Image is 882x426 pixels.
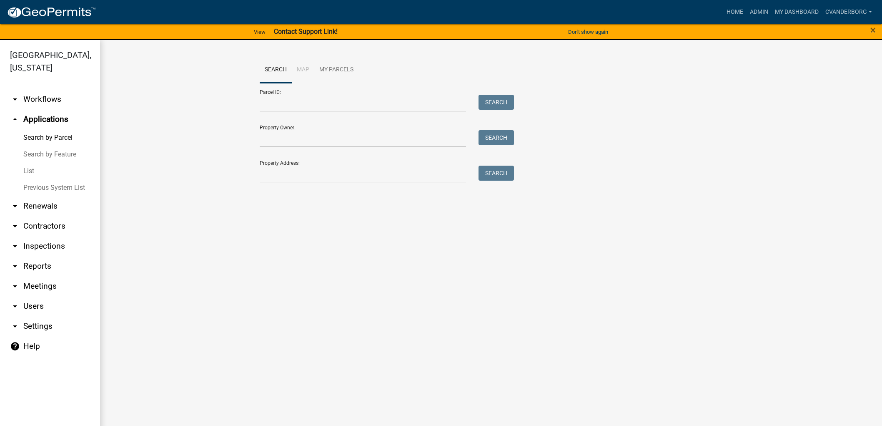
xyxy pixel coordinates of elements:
a: Home [723,4,747,20]
button: Don't show again [565,25,611,39]
i: arrow_drop_down [10,221,20,231]
button: Search [479,130,514,145]
a: cvanderborg [822,4,875,20]
i: arrow_drop_down [10,321,20,331]
strong: Contact Support Link! [274,28,338,35]
i: arrow_drop_down [10,241,20,251]
a: Search [260,57,292,83]
i: arrow_drop_down [10,301,20,311]
button: Search [479,95,514,110]
button: Close [870,25,876,35]
i: help [10,341,20,351]
a: My Dashboard [772,4,822,20]
a: My Parcels [314,57,358,83]
i: arrow_drop_down [10,261,20,271]
a: View [251,25,269,39]
i: arrow_drop_down [10,201,20,211]
a: Admin [747,4,772,20]
i: arrow_drop_up [10,114,20,124]
i: arrow_drop_down [10,94,20,104]
button: Search [479,166,514,181]
span: × [870,24,876,36]
i: arrow_drop_down [10,281,20,291]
